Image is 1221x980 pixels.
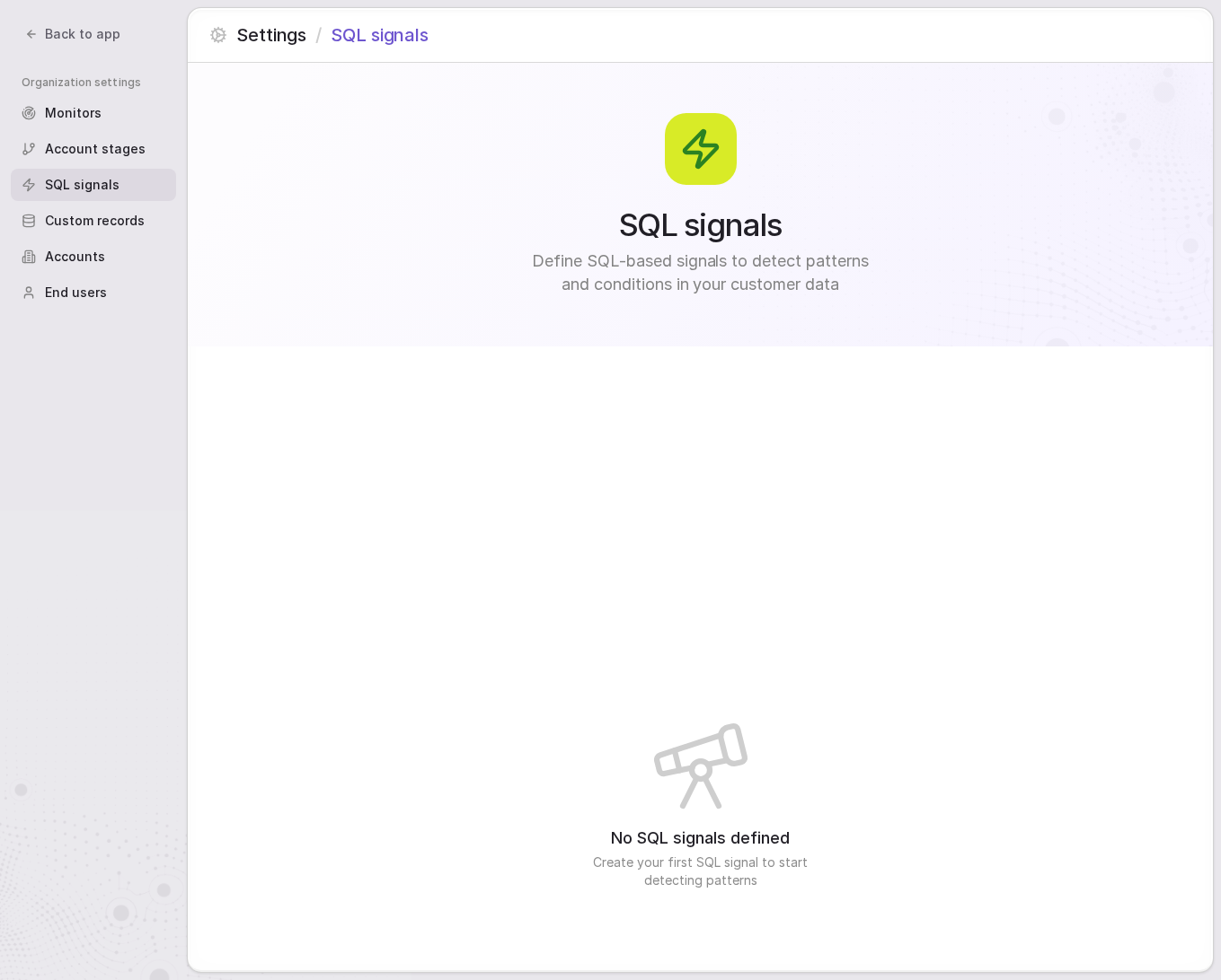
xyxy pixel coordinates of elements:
[11,97,176,129] a: Monitors
[619,206,783,242] span: SQL signals
[14,22,131,47] button: Back to app
[315,22,322,48] span: /
[45,212,145,230] span: Custom records
[521,249,880,296] span: Define SQL-based signals to detect patterns and conditions in your customer data
[11,276,176,309] a: End users
[11,241,176,273] a: Accounts
[331,22,429,48] span: SQL signals
[22,75,176,90] span: Organization settings
[45,140,146,158] span: Account stages
[586,853,816,889] span: Create your first SQL signal to start detecting patterns
[611,827,789,850] span: No SQL signals defined
[45,25,120,43] span: Back to app
[11,169,176,201] a: SQL signals
[11,205,176,237] a: Custom records
[45,284,107,302] span: End users
[236,22,306,48] span: Settings
[45,104,102,122] span: Monitors
[11,133,176,165] a: Account stages
[45,176,119,194] span: SQL signals
[45,248,105,266] span: Accounts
